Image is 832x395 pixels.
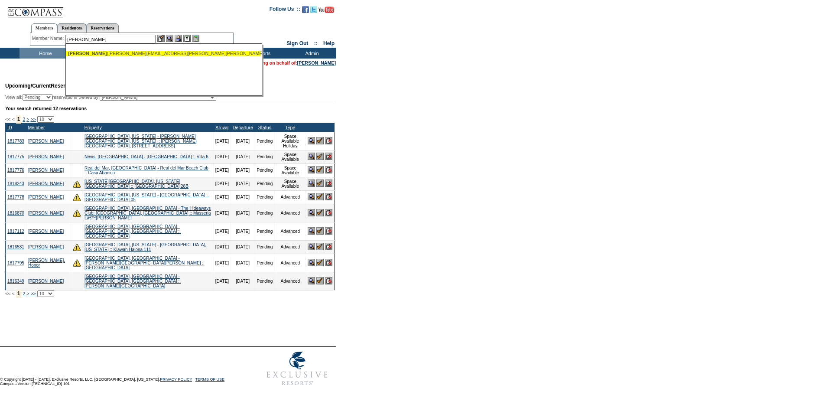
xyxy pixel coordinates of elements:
[325,209,332,216] img: Cancel Reservation
[28,245,64,249] a: [PERSON_NAME]
[28,168,64,173] a: [PERSON_NAME]
[28,139,64,144] a: [PERSON_NAME]
[84,193,209,202] a: [GEOGRAPHIC_DATA], [US_STATE] - [GEOGRAPHIC_DATA] :: [GEOGRAPHIC_DATA] 05
[231,240,255,254] td: [DATE]
[314,40,318,46] span: ::
[5,83,51,89] span: Upcoming/Current
[28,125,45,130] a: Member
[325,243,332,250] img: Cancel Reservation
[255,222,275,240] td: Pending
[316,180,324,187] img: Confirm Reservation
[23,291,25,296] a: 2
[308,277,315,284] img: View Reservation
[73,259,81,267] img: There are insufficient days and/or tokens to cover this reservation
[5,94,220,101] div: View all: reservations owned by:
[308,153,315,160] img: View Reservation
[285,125,295,130] a: Type
[28,279,64,284] a: [PERSON_NAME]
[84,206,211,220] a: [GEOGRAPHIC_DATA], [GEOGRAPHIC_DATA] - The Hideaways Club: [GEOGRAPHIC_DATA], [GEOGRAPHIC_DATA] :...
[231,190,255,204] td: [DATE]
[68,51,107,56] span: [PERSON_NAME]
[255,254,275,272] td: Pending
[275,132,306,150] td: Space Available Holiday
[231,150,255,163] td: [DATE]
[275,222,306,240] td: Advanced
[270,5,300,16] td: Follow Us ::
[73,193,81,201] img: There are insufficient days and/or tokens to cover this reservation
[7,229,24,234] a: 1817112
[316,243,324,250] img: Confirm Reservation
[255,150,275,163] td: Pending
[316,137,324,144] img: Confirm Reservation
[308,137,315,144] img: View Reservation
[323,40,335,46] a: Help
[213,190,231,204] td: [DATE]
[213,240,231,254] td: [DATE]
[12,117,14,122] span: <
[84,166,208,175] a: Real del Mar, [GEOGRAPHIC_DATA] - Real del Mar Beach Club :: Casa Abanico
[275,254,306,272] td: Advanced
[157,35,165,42] img: b_edit.gif
[213,254,231,272] td: [DATE]
[5,117,10,122] span: <<
[318,7,334,13] img: Subscribe to our YouTube Channel
[160,377,192,382] a: PRIVACY POLICY
[73,243,81,251] img: There are insufficient days and/or tokens to cover this reservation
[231,204,255,222] td: [DATE]
[30,117,36,122] a: >>
[275,163,306,177] td: Space Available
[7,181,24,186] a: 1818243
[84,256,205,270] a: [GEOGRAPHIC_DATA], [GEOGRAPHIC_DATA] - [PERSON_NAME][GEOGRAPHIC_DATA][PERSON_NAME] :: [GEOGRAPHIC...
[84,154,208,159] a: Nevis, [GEOGRAPHIC_DATA] - [GEOGRAPHIC_DATA] :: Villa 6
[308,227,315,235] img: View Reservation
[297,60,336,65] a: [PERSON_NAME]
[308,193,315,200] img: View Reservation
[302,9,309,14] a: Become our fan on Facebook
[308,243,315,250] img: View Reservation
[7,125,12,130] a: ID
[255,240,275,254] td: Pending
[308,166,315,173] img: View Reservation
[84,179,188,189] a: [US_STATE][GEOGRAPHIC_DATA], [US_STATE][GEOGRAPHIC_DATA] :: [GEOGRAPHIC_DATA] 28B
[26,117,29,122] a: >
[16,289,22,298] span: 1
[28,154,64,159] a: [PERSON_NAME]
[26,291,29,296] a: >
[30,291,36,296] a: >>
[233,125,253,130] a: Departure
[175,35,182,42] img: Impersonate
[213,272,231,290] td: [DATE]
[213,132,231,150] td: [DATE]
[231,254,255,272] td: [DATE]
[57,23,86,33] a: Residences
[192,35,199,42] img: b_calculator.gif
[84,125,101,130] a: Property
[325,180,332,187] img: Cancel Reservation
[7,154,24,159] a: 1817775
[213,204,231,222] td: [DATE]
[28,181,64,186] a: [PERSON_NAME]
[275,150,306,163] td: Space Available
[73,180,81,188] img: There are insufficient days and/or tokens to cover this reservation
[310,6,317,13] img: Follow us on Twitter
[275,190,306,204] td: Advanced
[7,195,24,199] a: 1817778
[318,9,334,14] a: Subscribe to our YouTube Channel
[325,227,332,235] img: Cancel Reservation
[316,153,324,160] img: Confirm Reservation
[166,35,173,42] img: View
[316,209,324,216] img: Confirm Reservation
[325,166,332,173] img: Cancel Reservation
[28,229,64,234] a: [PERSON_NAME]
[316,259,324,266] img: Confirm Reservation
[7,168,24,173] a: 1817776
[19,48,69,59] td: Home
[16,115,22,124] span: 1
[325,277,332,284] img: Cancel Reservation
[23,117,25,122] a: 2
[5,83,84,89] span: Reservations
[195,377,225,382] a: TERMS OF USE
[7,245,24,249] a: 1816531
[28,195,64,199] a: [PERSON_NAME]
[275,177,306,190] td: Space Available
